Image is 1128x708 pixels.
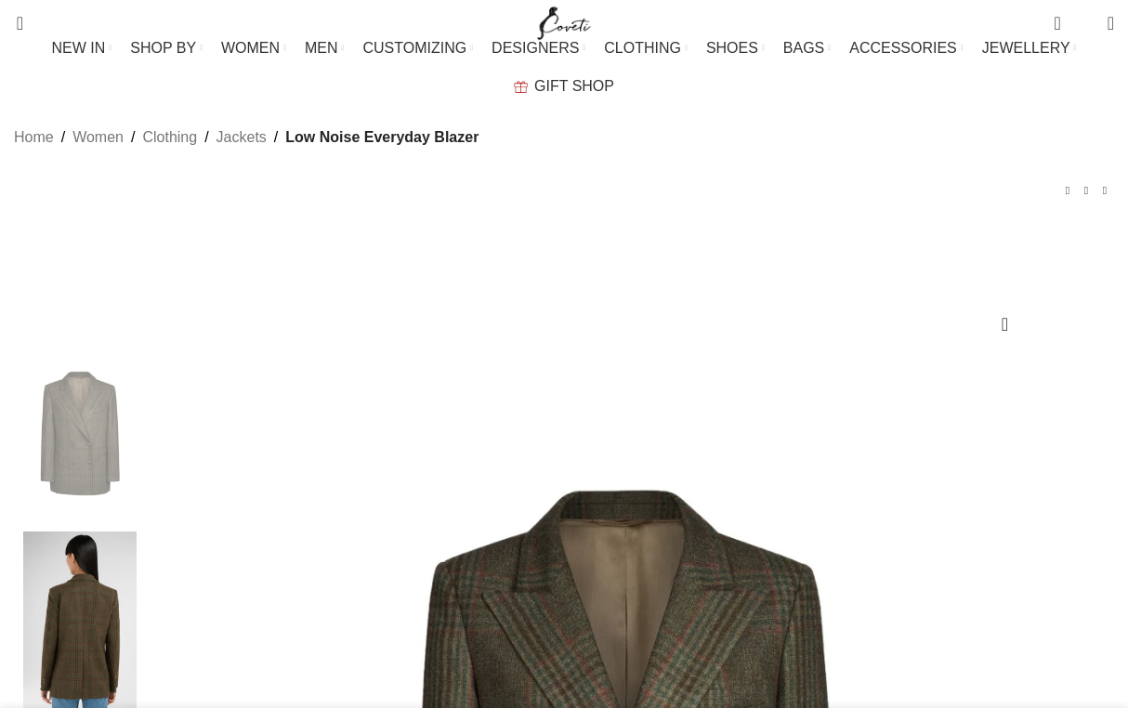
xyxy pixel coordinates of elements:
span: 0 [1079,19,1093,33]
span: NEW IN [52,39,106,57]
span: GIFT SHOP [534,77,614,95]
a: JEWELLERY [982,30,1077,67]
a: SHOES [706,30,765,67]
span: CLOTHING [604,39,681,57]
span: SHOP BY [130,39,196,57]
a: Clothing [142,125,197,150]
a: 0 [1044,5,1069,42]
span: JEWELLERY [982,39,1070,57]
a: BAGS [783,30,831,67]
span: DESIGNERS [492,39,579,57]
a: CLOTHING [604,30,688,67]
a: DESIGNERS [492,30,585,67]
a: ACCESSORIES [849,30,964,67]
span: 0 [1056,9,1069,23]
span: CUSTOMIZING [362,39,466,57]
span: MEN [305,39,338,57]
img: GiftBag [514,81,528,93]
span: Low Noise Everyday Blazer [285,125,479,150]
a: Next product [1095,181,1114,200]
a: Previous product [1058,181,1077,200]
span: BAGS [783,39,824,57]
a: SHOP BY [130,30,203,67]
a: Home [14,125,54,150]
span: ACCESSORIES [849,39,957,57]
a: Jackets [216,125,267,150]
nav: Breadcrumb [14,125,479,150]
div: My Wishlist [1075,5,1094,42]
a: Search [5,5,23,42]
a: CUSTOMIZING [362,30,473,67]
img: Blaze Milano Blaze Milano Low Noise63460 nobg [23,345,137,521]
a: GIFT SHOP [514,68,614,105]
a: WOMEN [221,30,286,67]
span: WOMEN [221,39,280,57]
img: Blaze Milano blazer [23,531,137,708]
a: Site logo [533,14,596,30]
a: NEW IN [52,30,112,67]
a: MEN [305,30,344,67]
a: Women [72,125,124,150]
span: SHOES [706,39,758,57]
div: Main navigation [5,30,1123,105]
